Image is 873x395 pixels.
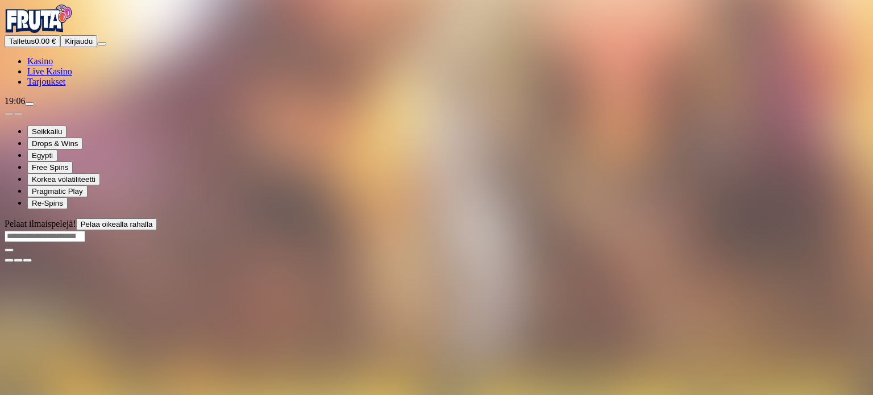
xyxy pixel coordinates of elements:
[5,113,14,116] button: prev slide
[81,220,153,228] span: Pelaa oikealla rahalla
[5,96,25,106] span: 19:06
[32,199,63,207] span: Re-Spins
[23,259,32,262] button: fullscreen icon
[14,113,23,116] button: next slide
[5,218,868,230] div: Pelaat ilmaispelejä!
[76,218,157,230] button: Pelaa oikealla rahalla
[5,231,85,242] input: Search
[5,248,14,252] button: play icon
[5,259,14,262] button: close icon
[32,187,83,196] span: Pragmatic Play
[5,25,73,35] a: Fruta
[27,138,82,149] button: Drops & Wins
[14,259,23,262] button: chevron-down icon
[65,37,93,45] span: Kirjaudu
[27,149,57,161] button: Egypti
[35,37,56,45] span: 0.00 €
[27,173,100,185] button: Korkea volatiliteetti
[97,42,106,45] button: menu
[27,161,73,173] button: Free Spins
[32,175,95,184] span: Korkea volatiliteetti
[9,37,35,45] span: Talletus
[60,35,97,47] button: Kirjaudu
[5,5,73,33] img: Fruta
[5,35,60,47] button: Talletusplus icon0.00 €
[27,197,68,209] button: Re-Spins
[32,163,68,172] span: Free Spins
[32,127,62,136] span: Seikkailu
[32,139,78,148] span: Drops & Wins
[5,5,868,87] nav: Primary
[27,77,65,86] a: Tarjoukset
[25,102,34,106] button: live-chat
[27,126,66,138] button: Seikkailu
[27,66,72,76] a: Live Kasino
[5,56,868,87] nav: Main menu
[27,56,53,66] a: Kasino
[32,151,53,160] span: Egypti
[27,185,88,197] button: Pragmatic Play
